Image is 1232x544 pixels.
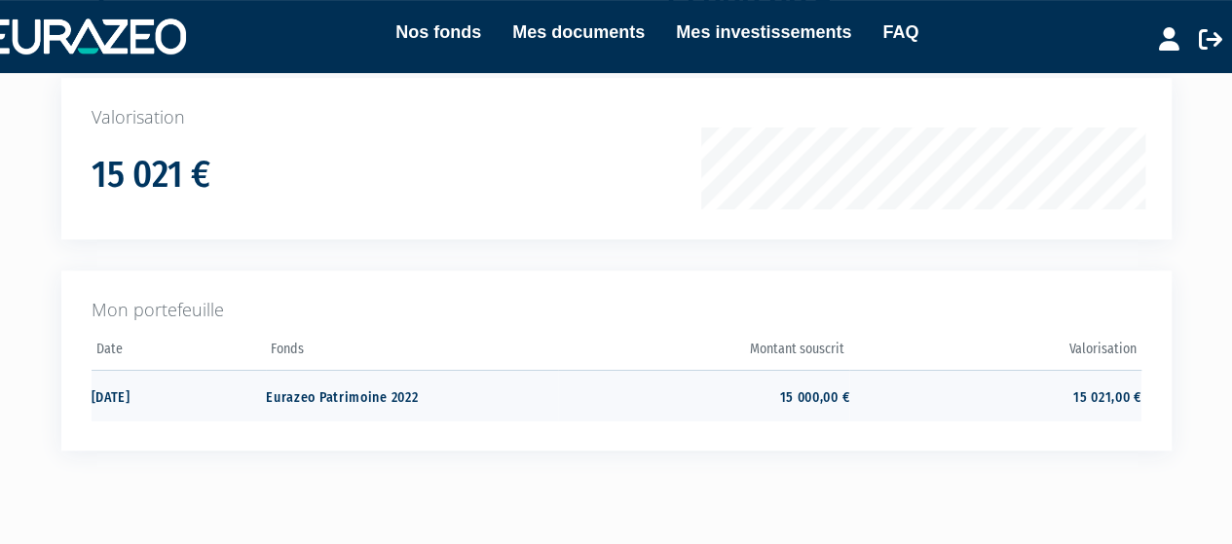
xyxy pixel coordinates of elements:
td: 15 000,00 € [558,370,849,421]
h1: 15 021 € [92,155,210,196]
th: Montant souscrit [558,335,849,371]
td: [DATE] [92,370,267,421]
td: 15 021,00 € [849,370,1140,421]
th: Fonds [266,335,557,371]
td: Eurazeo Patrimoine 2022 [266,370,557,421]
p: Valorisation [92,105,1141,130]
th: Valorisation [849,335,1140,371]
th: Date [92,335,267,371]
a: FAQ [882,18,918,46]
a: Mes documents [512,18,645,46]
a: Nos fonds [395,18,481,46]
a: Mes investissements [676,18,851,46]
p: Mon portefeuille [92,298,1141,323]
